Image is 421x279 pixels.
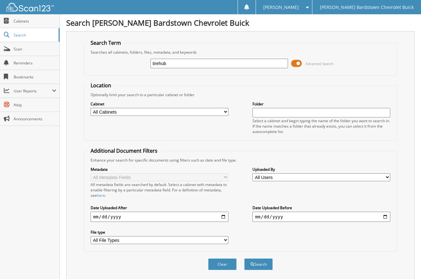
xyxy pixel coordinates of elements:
[97,193,105,198] a: here
[87,39,124,46] legend: Search Term
[14,18,56,24] span: Cabinets
[87,50,393,55] div: Searches all cabinets, folders, files, metadata, and keywords
[252,212,390,222] input: end
[14,116,56,122] span: Announcements
[252,205,390,210] label: Date Uploaded Before
[91,101,228,107] label: Cabinet
[66,17,415,28] h1: Search [PERSON_NAME] Bardstown Chevrolet Buick
[14,102,56,108] span: Help
[91,212,228,222] input: start
[14,88,52,94] span: User Reports
[252,118,390,134] div: Select a cabinet and begin typing the name of the folder you want to search in. If the name match...
[14,60,56,66] span: Reminders
[91,167,228,172] label: Metadata
[252,101,390,107] label: Folder
[87,92,393,97] div: Optionally limit your search to a particular cabinet or folder
[252,167,390,172] label: Uploaded By
[91,182,228,198] div: All metadata fields are searched by default. Select a cabinet with metadata to enable filtering b...
[6,3,54,11] img: scan123-logo-white.svg
[14,46,56,52] span: Scan
[87,147,161,154] legend: Additional Document Filters
[14,74,56,80] span: Bookmarks
[14,32,55,38] span: Search
[91,205,228,210] label: Date Uploaded After
[244,258,273,270] button: Search
[87,157,393,163] div: Enhance your search for specific documents using filters such as date and file type.
[263,5,299,9] span: [PERSON_NAME]
[389,249,421,279] iframe: Chat Widget
[320,5,414,9] span: [PERSON_NAME] Bardstown Chevrolet Buick
[208,258,237,270] button: Clear
[305,61,334,66] span: Advanced Search
[91,229,228,235] label: File type
[87,82,114,89] legend: Location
